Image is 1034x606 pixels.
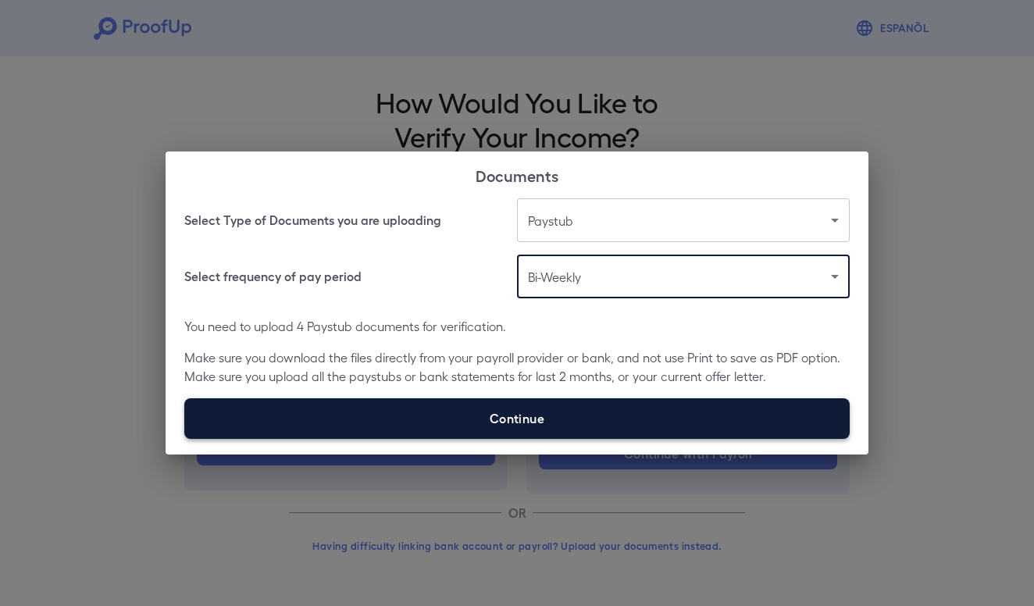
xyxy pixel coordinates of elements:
[184,267,362,286] h6: Select frequency of pay period
[184,317,850,336] p: You need to upload 4 Paystub documents for verification.
[184,348,850,386] p: Make sure you download the files directly from your payroll provider or bank, and not use Print t...
[184,398,850,439] label: Continue
[517,255,850,298] div: Bi-Weekly
[184,211,441,230] h6: Select Type of Documents you are uploading
[517,198,850,242] div: Paystub
[166,151,868,198] h2: Documents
